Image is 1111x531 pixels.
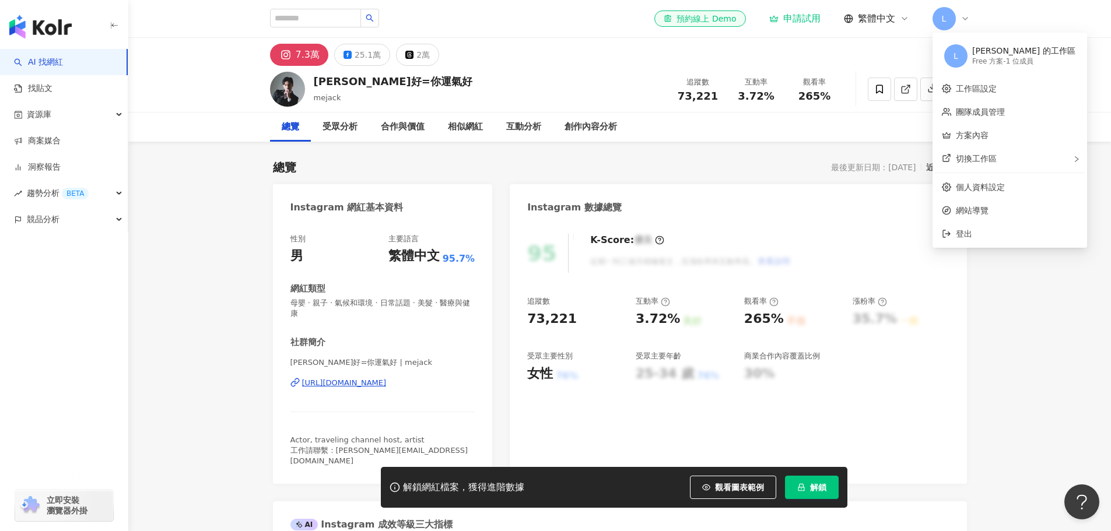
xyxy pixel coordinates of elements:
a: 團隊成員管理 [956,107,1005,117]
span: 登出 [956,229,972,238]
div: 25.1萬 [355,47,381,63]
span: 繁體中文 [858,12,895,25]
a: [URL][DOMAIN_NAME] [290,378,475,388]
a: 洞察報告 [14,161,61,173]
div: BETA [62,188,89,199]
a: 預約線上 Demo [654,10,745,27]
span: [PERSON_NAME]好=你運氣好 | mejack [290,357,475,368]
div: 繁體中文 [388,247,440,265]
img: logo [9,15,72,38]
div: 互動率 [734,76,779,88]
span: 3.72% [738,90,774,102]
img: chrome extension [19,496,41,515]
div: AI [290,519,318,530]
div: 73,221 [527,310,577,328]
img: KOL Avatar [270,72,305,107]
div: [PERSON_NAME] 的工作區 [972,45,1075,57]
span: Actor, traveling channel host, artist 工作請聯繫：[PERSON_NAME][EMAIL_ADDRESS][DOMAIN_NAME] [290,435,468,465]
span: mejack [314,93,341,102]
div: 追蹤數 [527,296,550,307]
span: rise [14,189,22,198]
button: 25.1萬 [334,44,390,66]
div: Instagram 成效等級三大指標 [290,518,453,531]
span: 95.7% [443,252,475,265]
div: 受眾分析 [323,120,358,134]
span: 母嬰 · 親子 · 氣候和環境 · 日常話題 · 美髮 · 醫療與健康 [290,298,475,319]
a: 申請試用 [769,13,821,24]
div: 觀看率 [744,296,779,307]
div: 265% [744,310,784,328]
div: 追蹤數 [676,76,720,88]
a: 個人資料設定 [956,182,1005,192]
div: 受眾主要年齡 [636,351,681,361]
button: 觀看圖表範例 [690,476,776,499]
span: right [1073,156,1080,163]
span: 趨勢分析 [27,180,89,206]
span: L [942,12,947,25]
div: [PERSON_NAME]好=你運氣好 [314,74,472,89]
div: 3.72% [636,310,680,328]
a: chrome extension立即安裝 瀏覽器外掛 [15,490,113,521]
div: 創作內容分析 [565,120,617,134]
div: 女性 [527,365,553,383]
span: 265% [798,90,831,102]
div: 男 [290,247,303,265]
div: 社群簡介 [290,336,325,349]
span: 解鎖 [810,483,826,492]
span: lock [797,483,805,491]
div: 合作與價值 [381,120,425,134]
span: 網站導覽 [956,204,1078,217]
div: 總覽 [282,120,299,134]
div: 預約線上 Demo [664,13,736,24]
div: Instagram 數據總覽 [527,201,622,214]
a: 方案內容 [956,131,989,140]
a: 工作區設定 [956,84,997,93]
a: 商案媒合 [14,135,61,147]
button: 7.3萬 [270,44,328,66]
span: 立即安裝 瀏覽器外掛 [47,495,87,516]
div: Instagram 網紅基本資料 [290,201,404,214]
div: 解鎖網紅檔案，獲得進階數據 [403,481,524,494]
a: 找貼文 [14,83,52,94]
span: L [954,50,958,62]
div: Free 方案 - 1 位成員 [972,57,1075,66]
div: 2萬 [416,47,430,63]
div: [URL][DOMAIN_NAME] [302,378,387,388]
div: 受眾主要性別 [527,351,573,361]
div: 網紅類型 [290,283,325,295]
div: 性別 [290,234,306,244]
div: 互動率 [636,296,670,307]
span: 切換工作區 [956,154,997,163]
div: 觀看率 [793,76,837,88]
span: 73,221 [678,90,718,102]
div: 相似網紅 [448,120,483,134]
div: 近三個月 [926,160,967,175]
div: 總覽 [273,159,296,175]
button: 解鎖 [785,476,839,499]
button: 2萬 [396,44,439,66]
span: 競品分析 [27,206,59,233]
span: 資源庫 [27,101,51,128]
div: 漲粉率 [853,296,887,307]
a: searchAI 找網紅 [14,57,63,68]
span: search [366,14,374,22]
div: 互動分析 [506,120,541,134]
div: K-Score : [590,234,664,247]
span: 觀看圖表範例 [715,483,764,492]
div: 7.3萬 [296,47,320,63]
div: 主要語言 [388,234,419,244]
div: 商業合作內容覆蓋比例 [744,351,820,361]
div: 最後更新日期：[DATE] [831,163,916,172]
